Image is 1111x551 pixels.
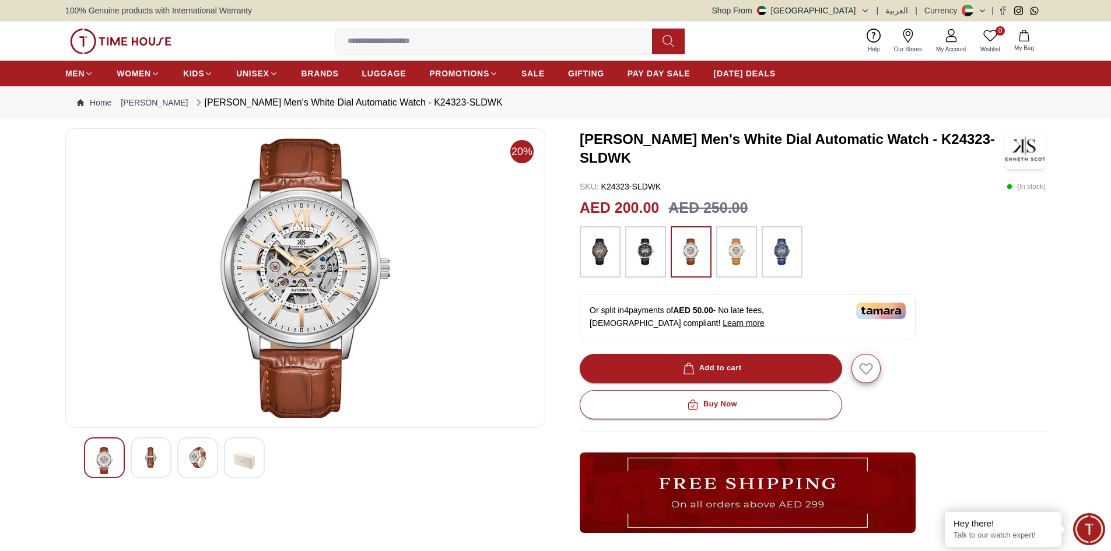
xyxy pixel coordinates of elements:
[510,140,534,163] span: 20%
[863,45,885,54] span: Help
[65,5,252,16] span: 100% Genuine products with International Warranty
[117,68,151,79] span: WOMEN
[568,68,604,79] span: GIFTING
[193,96,503,110] div: [PERSON_NAME] Men's White Dial Automatic Watch - K24323-SLDWK
[183,68,204,79] span: KIDS
[65,68,85,79] span: MEN
[75,138,535,418] img: Kenneth Scott Men's Green Dial Automatic Watch - K24323-BLBH
[628,63,691,84] a: PAY DAY SALE
[236,63,278,84] a: UNISEX
[187,447,208,468] img: Kenneth Scott Men's Green Dial Automatic Watch - K24323-BLBH
[65,63,93,84] a: MEN
[991,5,994,16] span: |
[1010,44,1039,52] span: My Bag
[183,63,213,84] a: KIDS
[234,447,255,474] img: Kenneth Scott Men's Green Dial Automatic Watch - K24323-BLBH
[722,232,751,272] img: ...
[861,26,887,56] a: Help
[924,5,962,16] div: Currency
[856,303,906,319] img: Tamara
[302,68,339,79] span: BRANDS
[996,26,1005,36] span: 0
[94,447,115,474] img: Kenneth Scott Men's Green Dial Automatic Watch - K24323-BLBH
[628,68,691,79] span: PAY DAY SALE
[1005,128,1046,169] img: Kenneth Scott Men's White Dial Automatic Watch - K24323-SLDWK
[757,6,766,15] img: United Arab Emirates
[673,306,713,315] span: AED 50.00
[580,181,661,192] p: K24323-SLDWK
[998,6,1007,15] a: Facebook
[887,26,929,56] a: Our Stores
[1030,6,1039,15] a: Whatsapp
[580,197,659,219] h2: AED 200.00
[1007,27,1041,55] button: My Bag
[362,63,406,84] a: LUGGAGE
[580,130,1005,167] h3: [PERSON_NAME] Men's White Dial Automatic Watch - K24323-SLDWK
[677,232,706,272] img: ...
[1014,6,1023,15] a: Instagram
[65,86,1046,119] nav: Breadcrumb
[931,45,971,54] span: My Account
[521,63,545,84] a: SALE
[973,26,1007,56] a: 0Wishlist
[521,68,545,79] span: SALE
[954,518,1053,529] div: Hey there!
[685,398,737,411] div: Buy Now
[568,63,604,84] a: GIFTING
[668,197,748,219] h3: AED 250.00
[236,68,269,79] span: UNISEX
[77,97,111,108] a: Home
[580,294,916,339] div: Or split in 4 payments of - No late fees, [DEMOGRAPHIC_DATA] compliant!
[712,5,870,16] button: Shop From[GEOGRAPHIC_DATA]
[141,447,162,468] img: Kenneth Scott Men's Green Dial Automatic Watch - K24323-BLBH
[302,63,339,84] a: BRANDS
[723,318,765,328] span: Learn more
[121,97,188,108] a: [PERSON_NAME]
[631,232,660,272] img: ...
[877,5,879,16] span: |
[580,390,842,419] button: Buy Now
[580,354,842,383] button: Add to cart
[681,362,742,375] div: Add to cart
[889,45,927,54] span: Our Stores
[429,68,489,79] span: PROMOTIONS
[915,5,917,16] span: |
[580,452,916,533] img: ...
[767,232,797,272] img: ...
[714,68,776,79] span: [DATE] DEALS
[1007,181,1046,192] p: ( In stock )
[580,182,599,191] span: SKU :
[976,45,1005,54] span: Wishlist
[954,531,1053,541] p: Talk to our watch expert!
[885,5,908,16] button: العربية
[362,68,406,79] span: LUGGAGE
[714,63,776,84] a: [DATE] DEALS
[70,29,171,54] img: ...
[1073,513,1105,545] div: Chat Widget
[429,63,498,84] a: PROMOTIONS
[117,63,160,84] a: WOMEN
[586,232,615,272] img: ...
